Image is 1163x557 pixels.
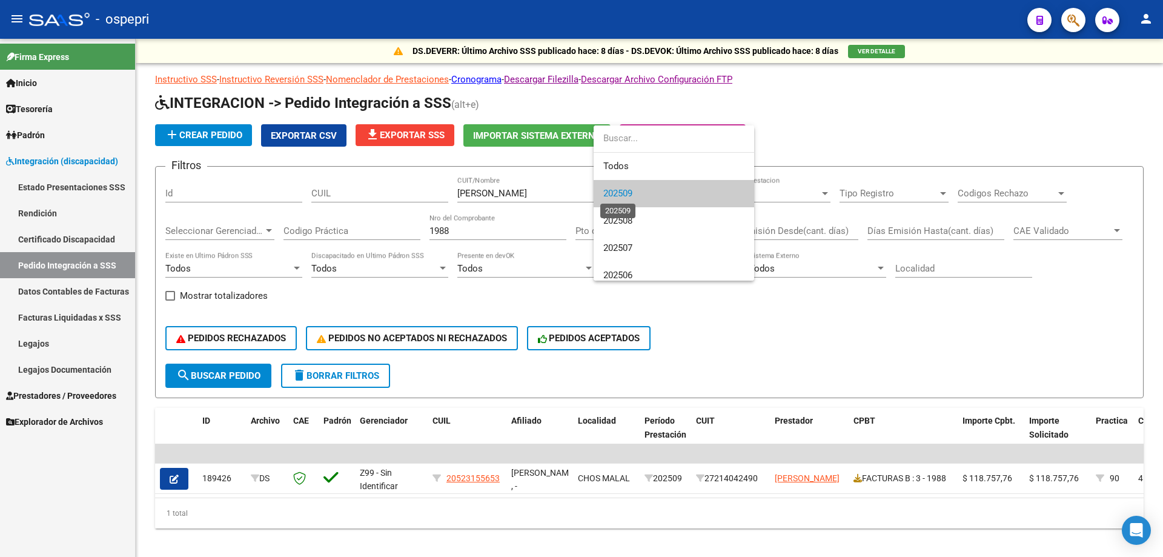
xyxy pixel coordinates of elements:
[594,125,754,152] input: dropdown search
[1122,516,1151,545] div: Open Intercom Messenger
[603,153,744,180] span: Todos
[603,242,632,253] span: 202507
[603,215,632,226] span: 202508
[603,270,632,281] span: 202506
[603,188,632,199] span: 202509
